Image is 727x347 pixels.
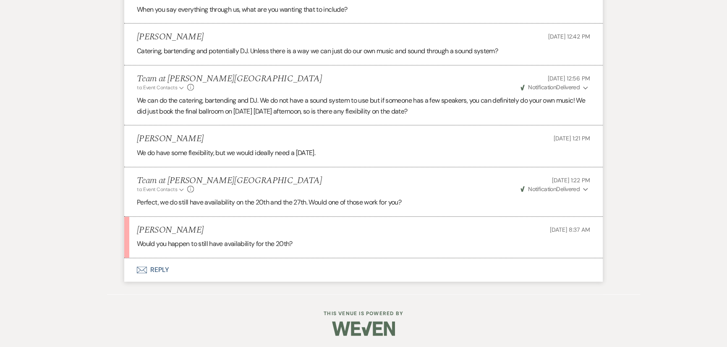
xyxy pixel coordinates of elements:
button: to: Event Contacts [137,84,185,91]
span: [DATE] 1:22 PM [552,176,590,184]
h5: Team at [PERSON_NAME][GEOGRAPHIC_DATA] [137,74,322,84]
button: Reply [124,258,603,282]
h5: [PERSON_NAME] [137,134,204,144]
h5: [PERSON_NAME] [137,32,204,42]
span: [DATE] 12:42 PM [548,33,590,40]
button: to: Event Contacts [137,186,185,193]
img: Weven Logo [332,314,395,343]
span: Delivered [520,185,580,193]
p: We can do the catering, bartending and DJ. We do not have a sound system to use but if someone ha... [137,95,590,117]
p: We do have some flexibility, but we would ideally need a [DATE]. [137,148,590,158]
span: Notification [528,83,556,91]
h5: Team at [PERSON_NAME][GEOGRAPHIC_DATA] [137,176,322,186]
span: [DATE] 8:37 AM [550,226,590,233]
p: When you say everything through us, what are you wanting that to include? [137,4,590,15]
button: NotificationDelivered [519,83,590,92]
span: Notification [528,185,556,193]
h5: [PERSON_NAME] [137,225,204,236]
span: Delivered [520,83,580,91]
span: [DATE] 1:21 PM [554,135,590,142]
span: to: Event Contacts [137,84,177,91]
span: to: Event Contacts [137,186,177,193]
span: [DATE] 12:56 PM [548,75,590,82]
button: NotificationDelivered [519,185,590,194]
p: Perfect, we do still have availability on the 20th and the 27th. Would one of those work for you? [137,197,590,208]
p: Catering, bartending and potentially DJ. Unless there is a way we can just do our own music and s... [137,46,590,57]
p: Would you happen to still have availability for the 20th? [137,238,590,249]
